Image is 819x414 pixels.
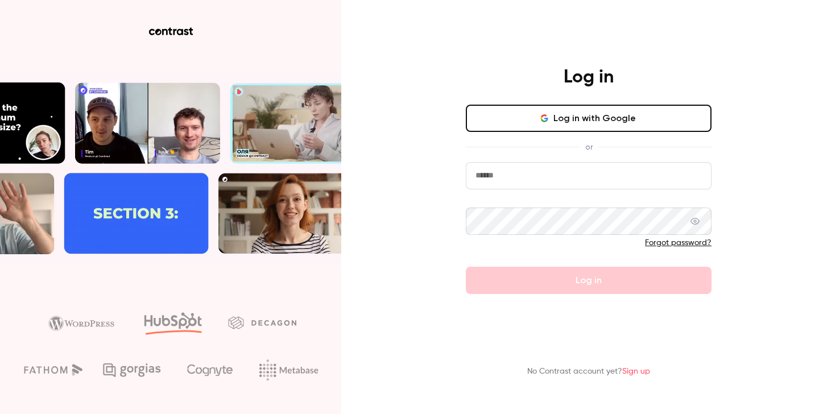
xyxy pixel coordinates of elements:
[527,366,650,378] p: No Contrast account yet?
[580,141,598,153] span: or
[228,316,296,329] img: decagon
[564,66,614,89] h4: Log in
[622,367,650,375] a: Sign up
[645,239,712,247] a: Forgot password?
[466,105,712,132] button: Log in with Google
